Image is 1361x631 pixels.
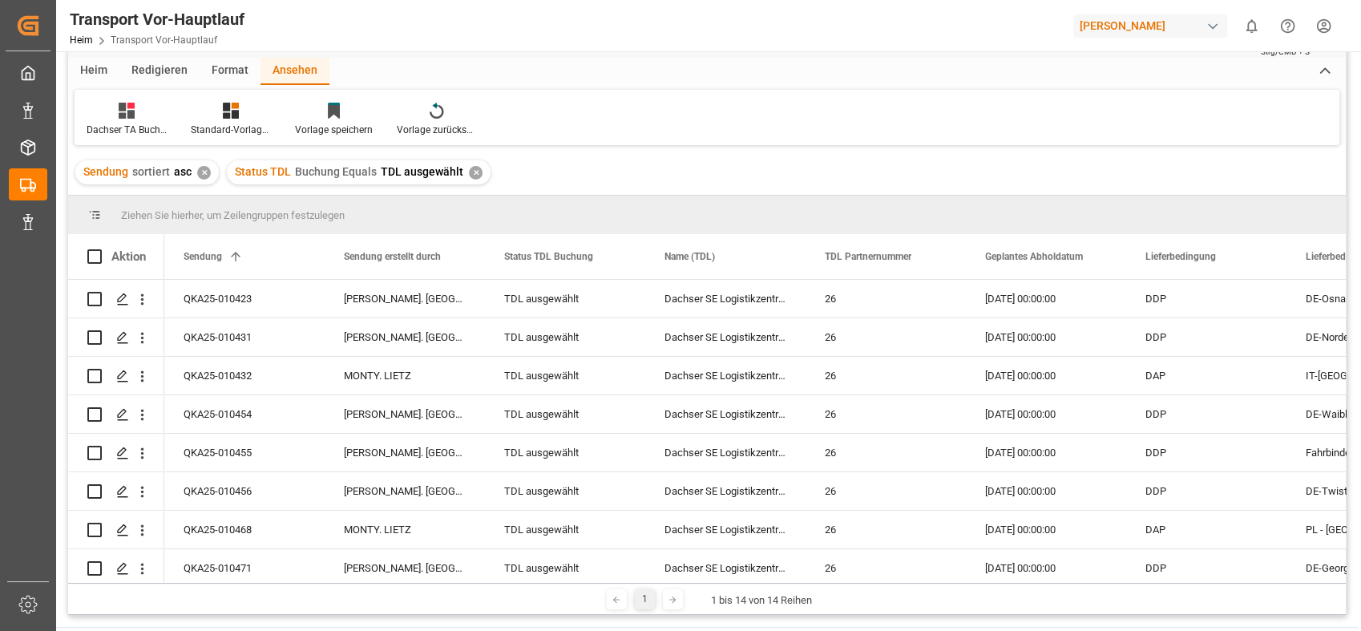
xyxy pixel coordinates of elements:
[68,549,164,588] div: Drücken Sie die Leertaste, um diese Zeile auszuwählen.
[966,434,1126,471] div: [DATE] 00:00:00
[664,251,715,262] span: Name (TDL)
[191,123,271,137] div: Standard-Vorlagen
[164,511,325,548] div: QKA25-010468
[325,280,485,318] div: [PERSON_NAME]. [GEOGRAPHIC_DATA]
[68,395,164,434] div: Drücken Sie die Leertaste, um diese Zeile auszuwählen.
[966,280,1126,318] div: [DATE] 00:00:00
[397,123,477,137] div: Vorlage zurücksetzen
[1126,511,1286,548] div: DAP
[645,395,806,433] div: Dachser SE Logistikzentrum [GEOGRAPHIC_DATA]
[381,165,463,178] span: TDL ausgewählt
[645,434,806,471] div: Dachser SE Logistikzentrum [GEOGRAPHIC_DATA]
[87,123,167,137] div: Dachser TA Buchungen
[111,249,146,264] div: Aktion
[164,395,325,433] div: QKA25-010454
[68,434,164,472] div: Drücken Sie die Leertaste, um diese Zeile auszuwählen.
[68,58,119,85] div: Heim
[1126,357,1286,394] div: DAP
[325,395,485,433] div: [PERSON_NAME]. [GEOGRAPHIC_DATA]
[645,511,806,548] div: Dachser SE Logistikzentrum [GEOGRAPHIC_DATA]
[635,589,655,609] div: 1
[645,280,806,318] div: Dachser SE Logistikzentrum [GEOGRAPHIC_DATA]
[184,251,222,262] span: Sendung
[325,434,485,471] div: [PERSON_NAME]. [GEOGRAPHIC_DATA]
[344,251,441,262] span: Sendung erstellt durch
[806,549,966,587] div: 26
[164,549,325,587] div: QKA25-010471
[504,358,626,394] div: TDL ausgewählt
[235,165,291,178] span: Status TDL
[504,550,626,587] div: TDL ausgewählt
[174,165,192,178] span: asc
[68,357,164,395] div: Drücken Sie die Leertaste, um diese Zeile auszuwählen.
[985,251,1083,262] span: Geplantes Abholdatum
[197,166,211,180] div: ✕
[966,395,1126,433] div: [DATE] 00:00:00
[645,318,806,356] div: Dachser SE Logistikzentrum [GEOGRAPHIC_DATA]
[966,318,1126,356] div: [DATE] 00:00:00
[83,165,128,178] span: Sendung
[1126,280,1286,318] div: DDP
[325,357,485,394] div: MONTY. LIETZ
[164,280,325,318] div: QKA25-010423
[1234,8,1270,44] button: 0 neue Benachrichtigungen anzeigen
[966,511,1126,548] div: [DATE] 00:00:00
[711,593,812,609] div: 1 bis 14 von 14 Reihen
[645,357,806,394] div: Dachser SE Logistikzentrum [GEOGRAPHIC_DATA]
[806,318,966,356] div: 26
[504,281,626,318] div: TDL ausgewählt
[68,318,164,357] div: Drücken Sie die Leertaste, um diese Zeile auszuwählen.
[164,472,325,510] div: QKA25-010456
[504,473,626,510] div: TDL ausgewählt
[164,357,325,394] div: QKA25-010432
[504,319,626,356] div: TDL ausgewählt
[966,357,1126,394] div: [DATE] 00:00:00
[1126,549,1286,587] div: DDP
[806,395,966,433] div: 26
[1080,18,1165,34] font: [PERSON_NAME]
[295,123,373,137] div: Vorlage speichern
[806,472,966,510] div: 26
[1126,318,1286,356] div: DDP
[121,209,345,221] span: Ziehen Sie hierher, um Zeilengruppen festzulegen
[966,472,1126,510] div: [DATE] 00:00:00
[260,58,329,85] div: Ansehen
[806,511,966,548] div: 26
[645,549,806,587] div: Dachser SE Logistikzentrum [GEOGRAPHIC_DATA]
[504,435,626,471] div: TDL ausgewählt
[504,396,626,433] div: TDL ausgewählt
[504,512,626,548] div: TDL ausgewählt
[325,549,485,587] div: [PERSON_NAME]. [GEOGRAPHIC_DATA]
[1126,434,1286,471] div: DDP
[645,472,806,510] div: Dachser SE Logistikzentrum [GEOGRAPHIC_DATA]
[68,511,164,549] div: Drücken Sie die Leertaste, um diese Zeile auszuwählen.
[966,549,1126,587] div: [DATE] 00:00:00
[1270,8,1306,44] button: Hilfe-Center
[325,511,485,548] div: MONTY. LIETZ
[200,58,260,85] div: Format
[806,357,966,394] div: 26
[504,251,593,262] span: Status TDL Buchung
[132,165,170,178] span: sortiert
[325,318,485,356] div: [PERSON_NAME]. [GEOGRAPHIC_DATA]
[325,472,485,510] div: [PERSON_NAME]. [GEOGRAPHIC_DATA]
[68,472,164,511] div: Drücken Sie die Leertaste, um diese Zeile auszuwählen.
[806,280,966,318] div: 26
[164,318,325,356] div: QKA25-010431
[1145,251,1216,262] span: Lieferbedingung
[1126,472,1286,510] div: DDP
[1073,10,1234,41] button: [PERSON_NAME]
[70,7,244,31] div: Transport Vor-Hauptlauf
[469,166,483,180] div: ✕
[825,251,911,262] span: TDL Partnernummer
[1126,395,1286,433] div: DDP
[295,165,377,178] span: Buchung Equals
[70,34,93,46] a: Heim
[119,58,200,85] div: Redigieren
[806,434,966,471] div: 26
[68,280,164,318] div: Drücken Sie die Leertaste, um diese Zeile auszuwählen.
[164,434,325,471] div: QKA25-010455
